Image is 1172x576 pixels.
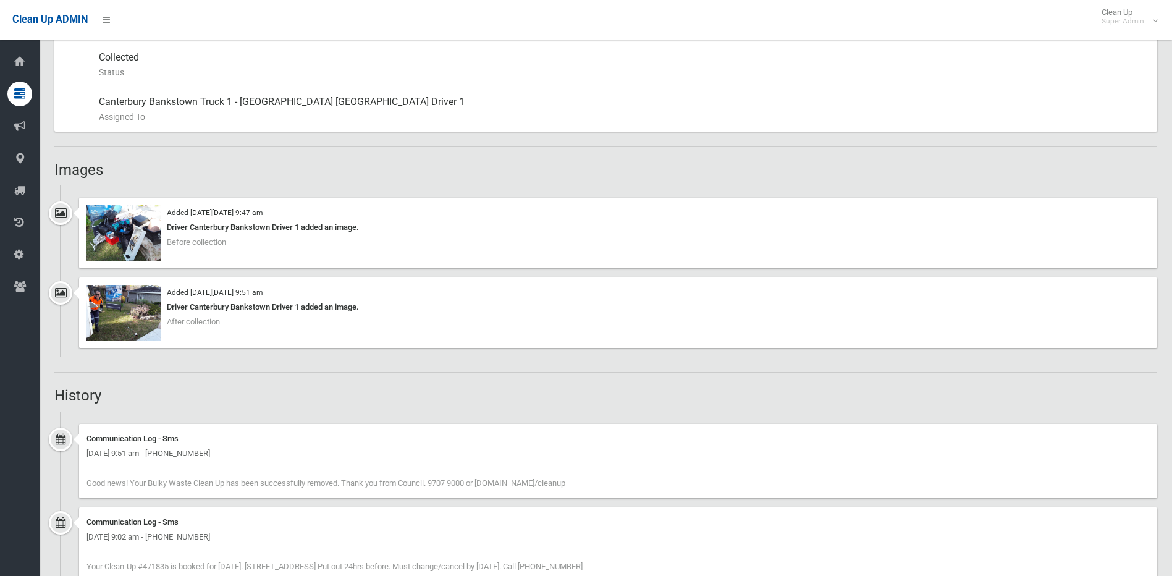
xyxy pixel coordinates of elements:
div: Communication Log - Sms [86,431,1150,446]
img: 2025-07-1709.47.008643482244038591070.jpg [86,205,161,261]
span: Good news! Your Bulky Waste Clean Up has been successfully removed. Thank you from Council. 9707 ... [86,478,565,488]
span: Clean Up [1095,7,1157,26]
small: Super Admin [1102,17,1144,26]
div: [DATE] 9:51 am - [PHONE_NUMBER] [86,446,1150,461]
span: After collection [167,317,220,326]
span: Your Clean-Up #471835 is booked for [DATE]. [STREET_ADDRESS] Put out 24hrs before. Must change/ca... [86,562,583,571]
span: Clean Up ADMIN [12,14,88,25]
span: Before collection [167,237,226,247]
div: [DATE] 9:02 am - [PHONE_NUMBER] [86,530,1150,544]
div: Driver Canterbury Bankstown Driver 1 added an image. [86,300,1150,315]
small: Added [DATE][DATE] 9:51 am [167,288,263,297]
h2: Images [54,162,1157,178]
div: Communication Log - Sms [86,515,1150,530]
div: Canterbury Bankstown Truck 1 - [GEOGRAPHIC_DATA] [GEOGRAPHIC_DATA] Driver 1 [99,87,1147,132]
img: 2025-07-1709.51.068792497391842773308.jpg [86,285,161,341]
small: Status [99,65,1147,80]
small: Assigned To [99,109,1147,124]
small: Added [DATE][DATE] 9:47 am [167,208,263,217]
h2: History [54,388,1157,404]
div: Driver Canterbury Bankstown Driver 1 added an image. [86,220,1150,235]
div: Collected [99,43,1147,87]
